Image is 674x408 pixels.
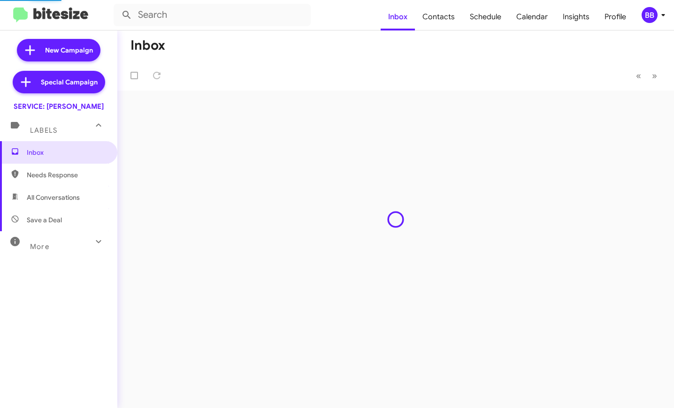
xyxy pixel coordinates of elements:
span: Save a Deal [27,215,62,225]
h1: Inbox [130,38,165,53]
div: BB [642,7,658,23]
span: Labels [30,126,57,135]
span: New Campaign [45,45,93,55]
a: Inbox [381,3,415,30]
span: Special Campaign [41,77,98,87]
button: Previous [630,66,647,85]
nav: Page navigation example [631,66,663,85]
span: « [636,70,641,82]
button: BB [634,7,664,23]
a: Contacts [415,3,462,30]
a: New Campaign [17,39,100,61]
a: Insights [555,3,597,30]
span: More [30,242,49,251]
span: Inbox [27,148,107,157]
span: All Conversations [27,193,80,202]
a: Special Campaign [13,71,105,93]
a: Calendar [509,3,555,30]
div: SERVICE: [PERSON_NAME] [14,102,104,111]
a: Schedule [462,3,509,30]
a: Profile [597,3,634,30]
input: Search [114,4,311,26]
button: Next [646,66,663,85]
span: » [652,70,657,82]
span: Needs Response [27,170,107,180]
